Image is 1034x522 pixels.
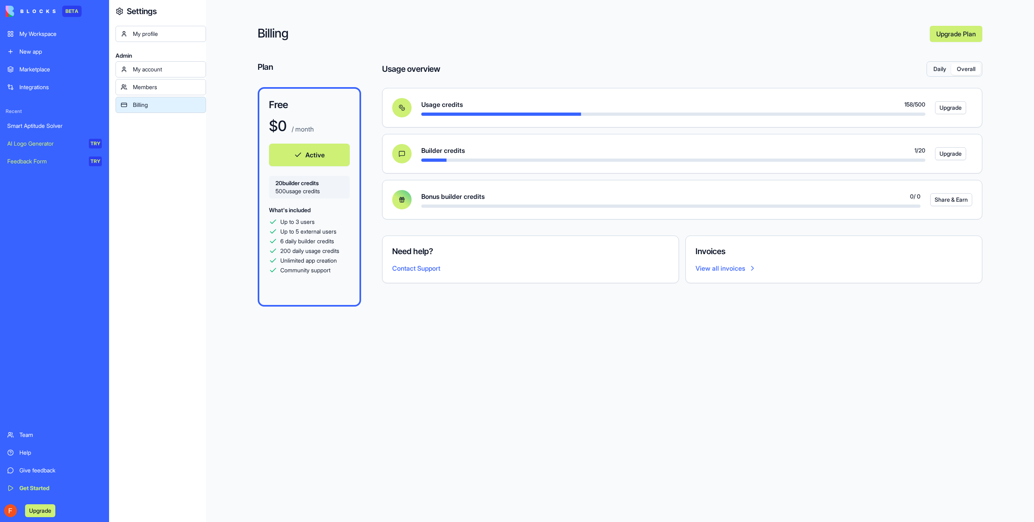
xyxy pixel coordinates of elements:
button: Upgrade [935,101,966,114]
div: Billing [133,101,201,109]
a: Upgrade [935,147,963,160]
img: logo [6,6,56,17]
a: Marketplace [2,61,107,77]
span: What's included [269,207,311,213]
a: Billing [116,97,206,113]
span: Community support [280,266,330,274]
a: Feedback FormTRY [2,153,107,169]
div: Get Started [19,484,102,492]
a: Smart Aptitude Solver [2,118,107,134]
p: / month [290,124,314,134]
div: BETA [62,6,82,17]
span: Up to 3 users [280,218,315,226]
h1: $ 0 [269,118,287,134]
a: Integrations [2,79,107,95]
button: Overall [951,63,981,75]
span: Bonus builder credits [421,192,485,201]
span: Recent [2,108,107,115]
span: 1 / 20 [914,146,925,155]
div: My profile [133,30,201,38]
div: TRY [89,157,102,166]
span: Up to 5 external users [280,228,336,236]
a: Get Started [2,480,107,496]
a: BETA [6,6,82,17]
div: AI Logo Generator [7,140,83,148]
button: Contact Support [392,263,440,273]
a: New app [2,44,107,60]
div: Feedback Form [7,157,83,165]
a: View all invoices [696,263,972,273]
span: 20 builder credits [275,179,343,187]
a: Upgrade [935,101,963,114]
span: 158 / 500 [904,100,925,109]
div: My Workspace [19,30,102,38]
h4: Need help? [392,246,669,257]
h4: Usage overview [382,63,440,75]
a: My profile [116,26,206,42]
button: Upgrade [25,504,55,517]
a: Free$0 / monthActive20builder credits500usage creditsWhat's includedUp to 3 usersUp to 5 external... [258,87,361,307]
h3: Free [269,98,350,111]
div: Help [19,449,102,457]
a: Help [2,445,107,461]
button: Share & Earn [930,193,972,206]
span: 500 usage credits [275,187,343,195]
div: TRY [89,139,102,148]
a: My account [116,61,206,77]
img: ACg8ocIREiN4b7nep79NXl5C2QvM5OILa-mwVPgoeF19UtlKNFLJTw=s96-c [4,504,17,517]
div: My account [133,65,201,73]
button: Daily [928,63,951,75]
span: Builder credits [421,146,465,155]
a: Team [2,427,107,443]
span: Usage credits [421,100,463,109]
a: Upgrade Plan [930,26,982,42]
h4: Invoices [696,246,972,257]
button: Active [269,144,350,166]
h4: Plan [258,61,361,73]
h2: Billing [258,26,923,42]
div: Members [133,83,201,91]
div: Integrations [19,83,102,91]
div: Marketplace [19,65,102,73]
div: Team [19,431,102,439]
h4: Settings [127,6,157,17]
span: 200 daily usage credits [280,247,339,255]
a: Give feedback [2,462,107,478]
span: Admin [116,52,206,60]
button: Upgrade [935,147,966,160]
div: Smart Aptitude Solver [7,122,102,130]
a: Upgrade [25,506,55,514]
div: Give feedback [19,466,102,474]
a: Members [116,79,206,95]
span: 0 / 0 [910,192,921,200]
span: Unlimited app creation [280,257,337,265]
a: AI Logo GeneratorTRY [2,136,107,152]
span: 6 daily builder credits [280,237,334,245]
div: New app [19,48,102,56]
a: My Workspace [2,26,107,42]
